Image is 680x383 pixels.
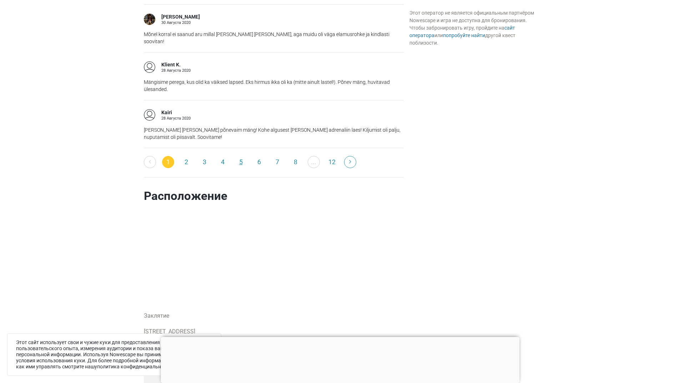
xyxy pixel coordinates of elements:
a: 3 [198,156,211,168]
a: 5 [235,156,247,168]
div: Этот оператор не является официальным партнёром Nowescape и игра не доступна для бронирования. Чт... [409,9,537,47]
div: Klient K. [161,61,191,69]
a: 2 [180,156,192,168]
div: 28 Августа 2020 [161,69,191,72]
a: 4 [217,156,229,168]
p: [STREET_ADDRESS] , , , [144,327,404,344]
iframe: Advertisement [144,212,404,312]
a: 6 [253,156,265,168]
div: 30 Августа 2020 [161,21,200,25]
div: [PERSON_NAME] [161,14,200,21]
div: Kairi [161,109,191,116]
p: Mängisime perega, kus olid ka väiksed lapsed. Eks hirmus ikka oli ka (mitte ainult lastel!). Põne... [144,79,404,93]
iframe: Advertisement [161,337,519,381]
div: 28 Августа 2020 [161,116,191,120]
h2: Расположение [144,189,404,203]
p: Mõnel korral ei saanud aru millal [PERSON_NAME] [PERSON_NAME], aga muidu oli väga elamusrohke ja ... [144,31,404,45]
span: 1 [162,156,174,168]
div: Этот сайт использует свои и чужие куки для предоставления вам лучшего пользовательского опыта, из... [7,333,221,376]
a: 8 [289,156,302,168]
p: Заклятие [144,312,404,320]
a: 12 [326,156,338,168]
a: попробуйте найти [443,32,485,38]
a: 7 [271,156,283,168]
p: [PERSON_NAME] [PERSON_NAME] põnevaim mäng! Kohe algusest [PERSON_NAME] adrenaliin laes! Kiljumist... [144,126,404,141]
